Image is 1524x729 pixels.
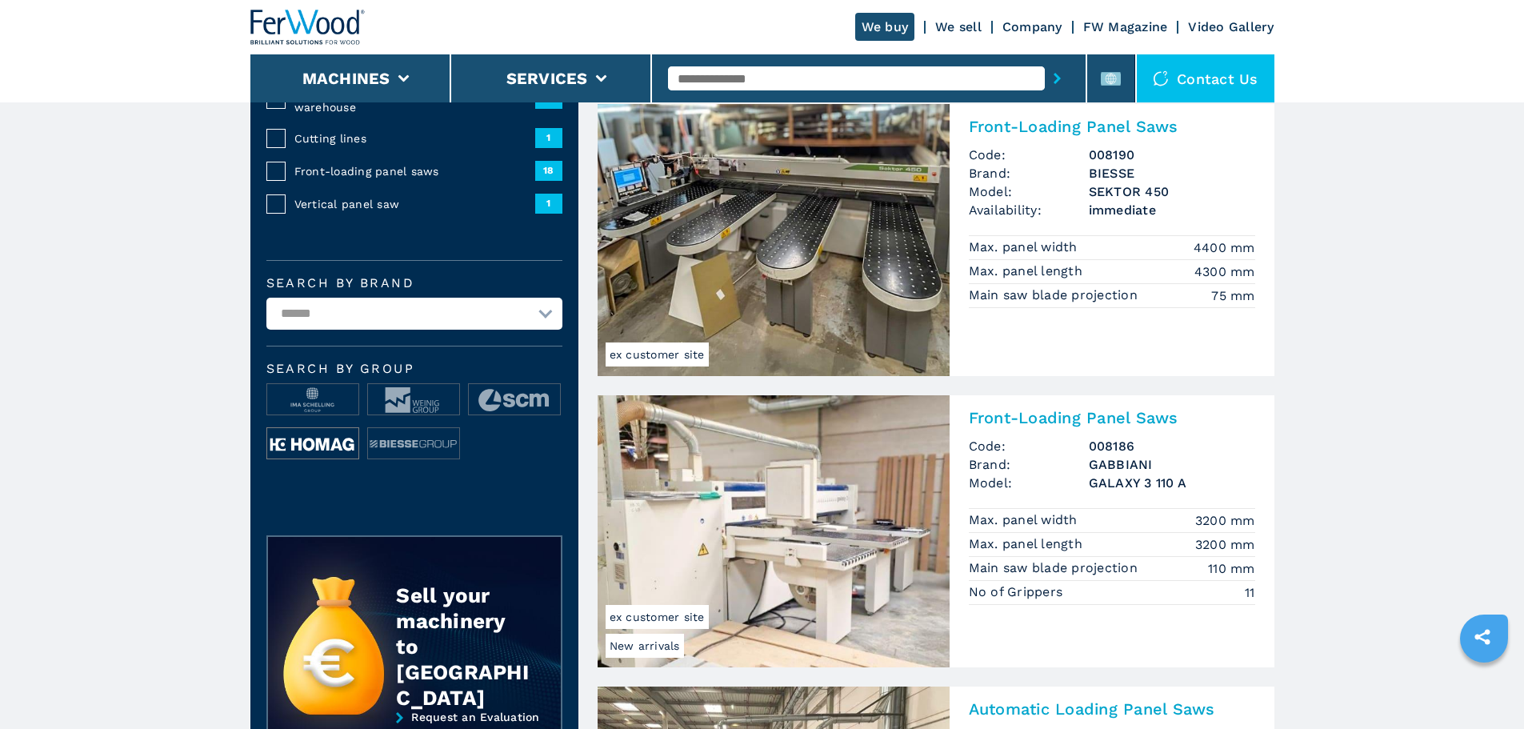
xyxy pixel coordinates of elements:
[1045,60,1070,97] button: submit-button
[598,104,1274,376] a: Front-Loading Panel Saws BIESSE SEKTOR 450ex customer siteFront-Loading Panel SawsCode:008190Bran...
[1083,19,1168,34] a: FW Magazine
[969,535,1087,553] p: Max. panel length
[267,384,358,416] img: image
[1195,535,1255,554] em: 3200 mm
[1211,286,1254,305] em: 75 mm
[1137,54,1274,102] div: Contact us
[469,384,560,416] img: image
[969,182,1089,201] span: Model:
[250,10,366,45] img: Ferwood
[969,238,1082,256] p: Max. panel width
[1089,437,1255,455] h3: 008186
[969,262,1087,280] p: Max. panel length
[1462,617,1502,657] a: sharethis
[1194,262,1255,281] em: 4300 mm
[969,164,1089,182] span: Brand:
[969,474,1089,492] span: Model:
[535,128,562,147] span: 1
[935,19,982,34] a: We sell
[1195,511,1255,530] em: 3200 mm
[267,428,358,460] img: image
[969,559,1142,577] p: Main saw blade projection
[1002,19,1062,34] a: Company
[598,395,1274,667] a: Front-Loading Panel Saws GABBIANI GALAXY 3 110 ANew arrivalsex customer siteFront-Loading Panel S...
[266,277,562,290] label: Search by brand
[1089,146,1255,164] h3: 008190
[598,104,950,376] img: Front-Loading Panel Saws BIESSE SEKTOR 450
[396,583,529,711] div: Sell your machinery to [GEOGRAPHIC_DATA]
[1456,657,1512,717] iframe: Chat
[969,437,1089,455] span: Code:
[1089,455,1255,474] h3: GABBIANI
[1194,238,1255,257] em: 4400 mm
[1153,70,1169,86] img: Contact us
[969,146,1089,164] span: Code:
[1188,19,1274,34] a: Video Gallery
[294,130,535,146] span: Cutting lines
[294,163,535,179] span: Front-loading panel saws
[368,428,459,460] img: image
[855,13,915,41] a: We buy
[606,634,684,658] span: New arrivals
[506,69,588,88] button: Services
[294,196,535,212] span: Vertical panel saw
[1089,474,1255,492] h3: GALAXY 3 110 A
[535,194,562,213] span: 1
[969,408,1255,427] h2: Front-Loading Panel Saws
[606,342,709,367] span: ex customer site
[1089,164,1255,182] h3: BIESSE
[368,384,459,416] img: image
[302,69,390,88] button: Machines
[969,201,1089,219] span: Availability:
[1089,201,1255,219] span: immediate
[598,395,950,667] img: Front-Loading Panel Saws GABBIANI GALAXY 3 110 A
[1208,559,1255,578] em: 110 mm
[266,362,562,375] span: Search by group
[535,161,562,180] span: 18
[969,117,1255,136] h2: Front-Loading Panel Saws
[969,699,1255,719] h2: Automatic Loading Panel Saws
[969,455,1089,474] span: Brand:
[969,286,1142,304] p: Main saw blade projection
[606,605,709,629] span: ex customer site
[1245,583,1255,602] em: 11
[969,511,1082,529] p: Max. panel width
[969,583,1067,601] p: No of Grippers
[1089,182,1255,201] h3: SEKTOR 450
